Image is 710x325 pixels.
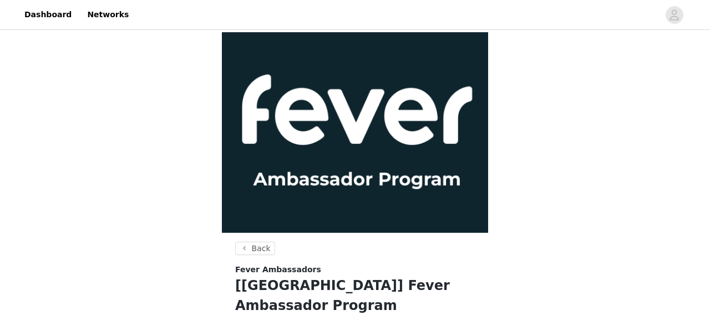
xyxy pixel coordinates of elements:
h1: [[GEOGRAPHIC_DATA]] Fever Ambassador Program [235,276,475,316]
div: avatar [669,6,679,24]
span: Fever Ambassadors [235,264,321,276]
img: campaign image [222,32,488,233]
a: Dashboard [18,2,78,27]
button: Back [235,242,275,255]
a: Networks [80,2,135,27]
